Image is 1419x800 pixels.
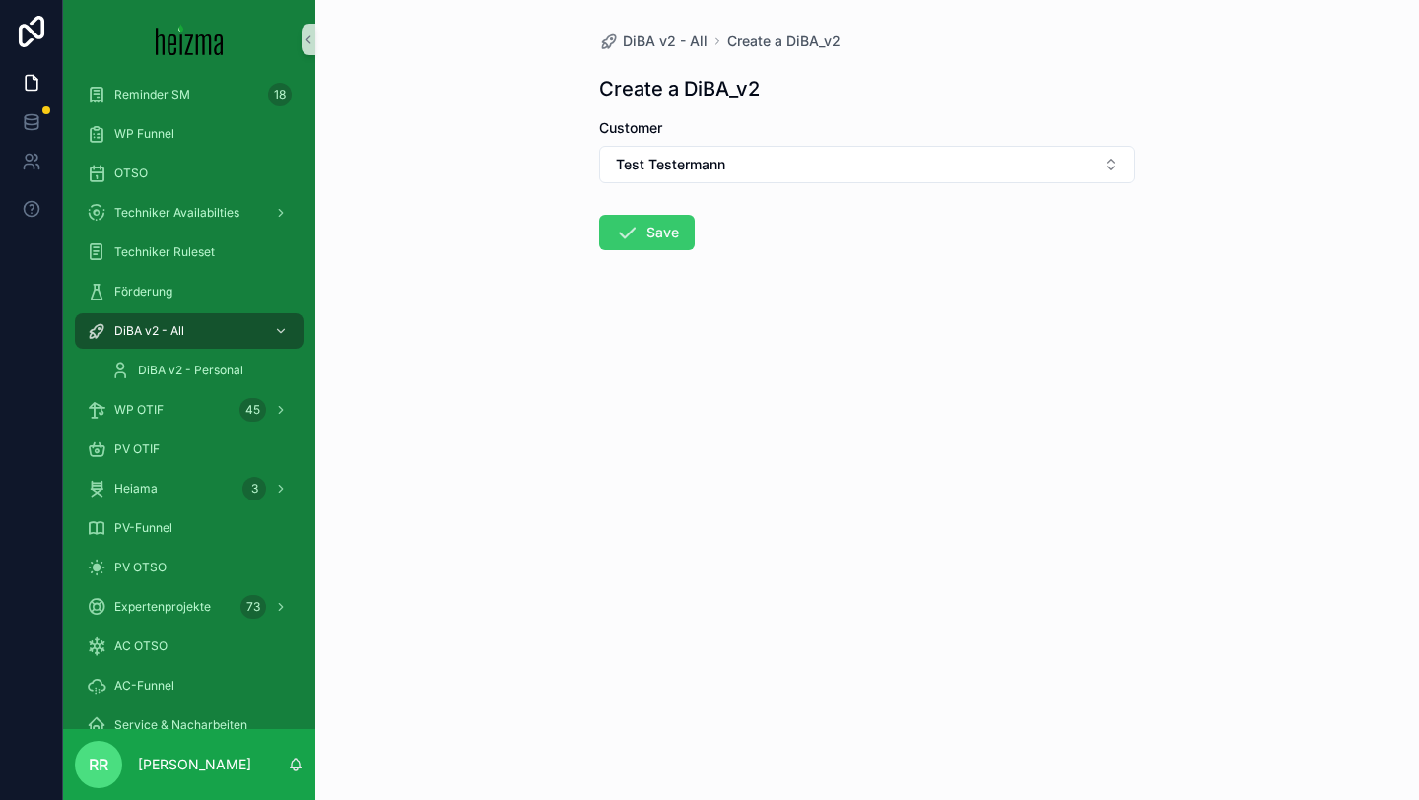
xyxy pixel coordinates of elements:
[268,83,292,106] div: 18
[114,205,239,221] span: Techniker Availabilties
[114,402,164,418] span: WP OTIF
[75,668,304,703] a: AC-Funnel
[75,392,304,428] a: WP OTIF45
[114,244,215,260] span: Techniker Ruleset
[240,595,266,619] div: 73
[75,471,304,506] a: Heiama3
[114,284,172,300] span: Förderung
[114,166,148,181] span: OTSO
[616,155,725,174] span: Test Testermann
[156,24,224,55] img: App logo
[599,119,662,136] span: Customer
[75,313,304,349] a: DiBA v2 - All
[599,146,1135,183] button: Select Button
[75,195,304,231] a: Techniker Availabilties
[114,87,190,102] span: Reminder SM
[727,32,841,51] a: Create a DiBA_v2
[75,707,304,743] a: Service & Nacharbeiten
[75,116,304,152] a: WP Funnel
[75,274,304,309] a: Förderung
[75,77,304,112] a: Reminder SM18
[114,481,158,497] span: Heiama
[89,753,108,776] span: RR
[75,589,304,625] a: Expertenprojekte73
[114,323,184,339] span: DiBA v2 - All
[138,363,243,378] span: DiBA v2 - Personal
[114,560,167,575] span: PV OTSO
[138,755,251,774] p: [PERSON_NAME]
[239,398,266,422] div: 45
[114,441,160,457] span: PV OTIF
[114,638,168,654] span: AC OTSO
[75,550,304,585] a: PV OTSO
[623,32,708,51] span: DiBA v2 - All
[99,353,304,388] a: DiBA v2 - Personal
[599,215,695,250] button: Save
[599,32,708,51] a: DiBA v2 - All
[114,717,247,733] span: Service & Nacharbeiten
[75,156,304,191] a: OTSO
[114,520,172,536] span: PV-Funnel
[75,234,304,270] a: Techniker Ruleset
[114,599,211,615] span: Expertenprojekte
[599,75,760,102] h1: Create a DiBA_v2
[114,678,174,694] span: AC-Funnel
[75,432,304,467] a: PV OTIF
[63,79,315,729] div: scrollable content
[114,126,174,142] span: WP Funnel
[75,629,304,664] a: AC OTSO
[75,510,304,546] a: PV-Funnel
[242,477,266,500] div: 3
